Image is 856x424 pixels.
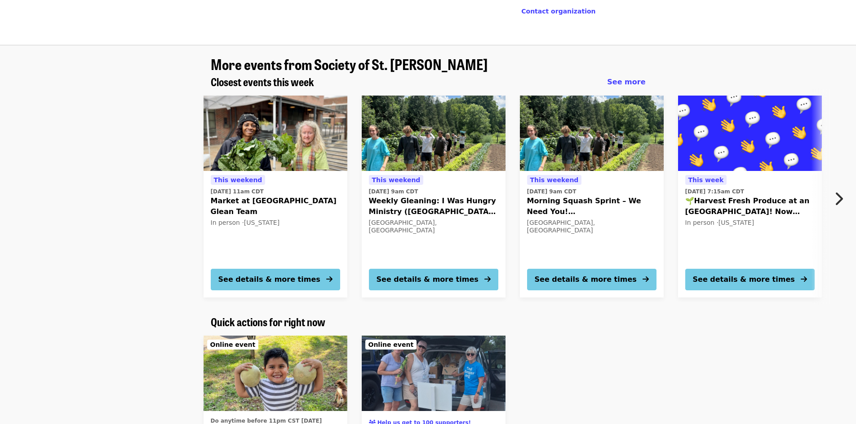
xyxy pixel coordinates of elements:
[527,219,656,234] div: [GEOGRAPHIC_DATA], [GEOGRAPHIC_DATA]
[643,275,649,284] i: arrow-right icon
[211,315,325,328] a: Quick actions for right now
[211,269,340,290] button: See details & more times
[372,176,421,184] span: This weekend
[678,96,822,171] img: 🌱Harvest Fresh Produce at an East Nashville School Garden! Now weekly! organized by Society of St...
[685,196,815,217] span: 🌱Harvest Fresh Produce at an [GEOGRAPHIC_DATA]! Now weekly!
[211,74,314,89] span: Closest events this week
[685,188,744,196] time: [DATE] 7:15am CDT
[520,96,664,297] a: See details for "Morning Squash Sprint – We Need You! (Antioch, TN) 9/6/2025"
[369,196,498,217] span: Weekly Gleaning: I Was Hungry Ministry ([GEOGRAPHIC_DATA], [GEOGRAPHIC_DATA])
[520,96,664,171] img: Morning Squash Sprint – We Need You! (Antioch, TN) 9/6/2025 organized by Society of St. Andrew
[521,8,595,15] a: Contact organization
[211,314,325,329] span: Quick actions for right now
[362,96,506,171] img: Weekly Gleaning: I Was Hungry Ministry (Antioch, TN) organized by Society of St. Andrew
[369,269,498,290] button: See details & more times
[826,186,856,211] button: Next item
[685,219,754,226] span: In person · [US_STATE]
[204,96,347,297] a: See details for "Market at Pepper Place Glean Team"
[211,75,314,88] a: Closest events this week
[801,275,807,284] i: arrow-right icon
[530,176,579,184] span: This weekend
[607,77,645,87] a: See more
[527,196,656,217] span: Morning Squash Sprint – We Need You! ([GEOGRAPHIC_DATA], [GEOGRAPHIC_DATA]) [DATE]
[688,176,724,184] span: This week
[527,188,577,196] time: [DATE] 9am CDT
[678,96,822,297] a: See details for "🌱Harvest Fresh Produce at an East Nashville School Garden! Now weekly!"
[362,336,506,411] img: Joining the 2025 Montgomery Farmers' Mkt. Gleaning Team organized by Society of St. Andrew
[535,274,637,285] div: See details & more times
[607,78,645,86] span: See more
[368,341,414,348] span: Online event
[484,275,491,284] i: arrow-right icon
[326,275,333,284] i: arrow-right icon
[211,219,280,226] span: In person · [US_STATE]
[204,75,653,88] div: Closest events this week
[204,315,653,328] div: Quick actions for right now
[210,341,256,348] span: Online event
[211,196,340,217] span: Market at [GEOGRAPHIC_DATA] Glean Team
[377,274,479,285] div: See details & more times
[204,336,347,411] img: SoSA Volunteer Interest Form organized by Society of St. Andrew
[214,176,262,184] span: This weekend
[218,274,320,285] div: See details & more times
[362,96,506,297] a: See details for "Weekly Gleaning: I Was Hungry Ministry (Antioch, TN)"
[211,188,264,196] time: [DATE] 11am CDT
[527,269,656,290] button: See details & more times
[369,188,418,196] time: [DATE] 9am CDT
[693,274,795,285] div: See details & more times
[204,96,347,171] img: Market at Pepper Place Glean Team organized by Society of St. Andrew
[369,219,498,234] div: [GEOGRAPHIC_DATA], [GEOGRAPHIC_DATA]
[211,53,488,74] span: More events from Society of St. [PERSON_NAME]
[834,190,843,207] i: chevron-right icon
[685,269,815,290] button: See details & more times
